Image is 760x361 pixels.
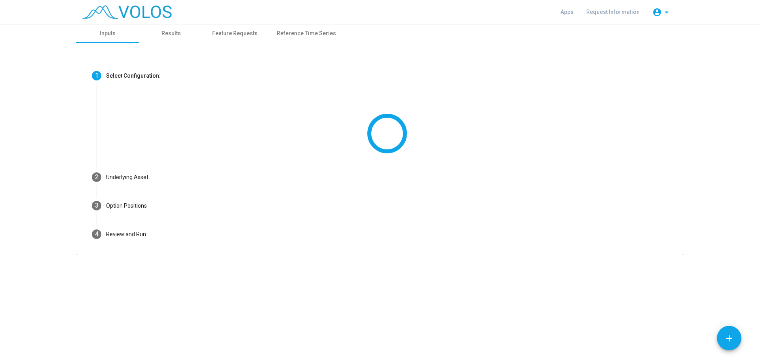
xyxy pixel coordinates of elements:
div: Results [161,29,181,38]
span: 2 [95,173,99,181]
mat-icon: arrow_drop_down [662,8,671,17]
span: 1 [95,72,99,79]
div: Option Positions [106,202,147,210]
button: Add icon [717,326,741,350]
span: Request Information [586,9,640,15]
div: Review and Run [106,230,146,239]
div: Select Configuration: [106,72,161,80]
span: 3 [95,202,99,209]
a: Apps [554,5,580,19]
div: Underlying Asset [106,173,148,181]
mat-icon: add [724,333,734,344]
div: Reference Time Series [277,29,336,38]
mat-icon: account_circle [652,8,662,17]
span: 4 [95,230,99,238]
span: Apps [560,9,574,15]
div: Inputs [100,29,116,38]
a: Request Information [580,5,646,19]
div: Feature Requests [212,29,258,38]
